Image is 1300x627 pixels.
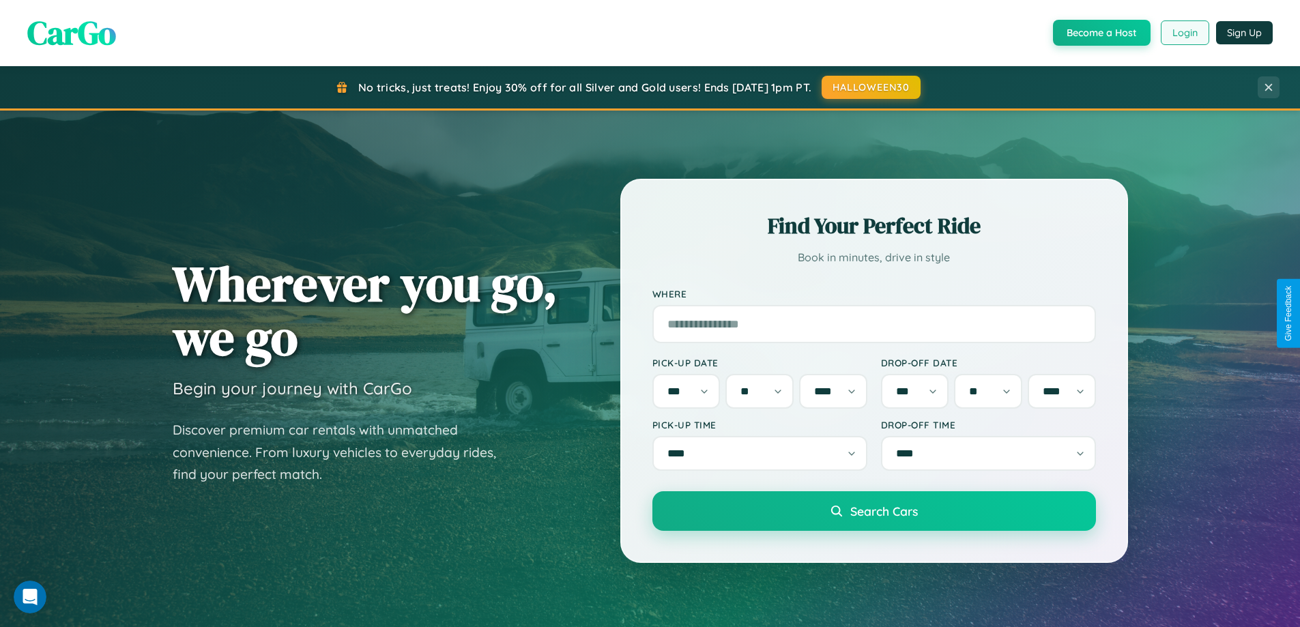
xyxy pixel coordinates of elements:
[881,419,1096,431] label: Drop-off Time
[1161,20,1209,45] button: Login
[652,211,1096,241] h2: Find Your Perfect Ride
[1284,286,1293,341] div: Give Feedback
[1053,20,1151,46] button: Become a Host
[850,504,918,519] span: Search Cars
[14,581,46,613] iframe: Intercom live chat
[27,10,116,55] span: CarGo
[881,357,1096,368] label: Drop-off Date
[173,378,412,398] h3: Begin your journey with CarGo
[822,76,921,99] button: HALLOWEEN30
[173,257,558,364] h1: Wherever you go, we go
[358,81,811,94] span: No tricks, just treats! Enjoy 30% off for all Silver and Gold users! Ends [DATE] 1pm PT.
[652,288,1096,300] label: Where
[1216,21,1273,44] button: Sign Up
[173,419,514,486] p: Discover premium car rentals with unmatched convenience. From luxury vehicles to everyday rides, ...
[652,419,867,431] label: Pick-up Time
[652,248,1096,267] p: Book in minutes, drive in style
[652,357,867,368] label: Pick-up Date
[652,491,1096,531] button: Search Cars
